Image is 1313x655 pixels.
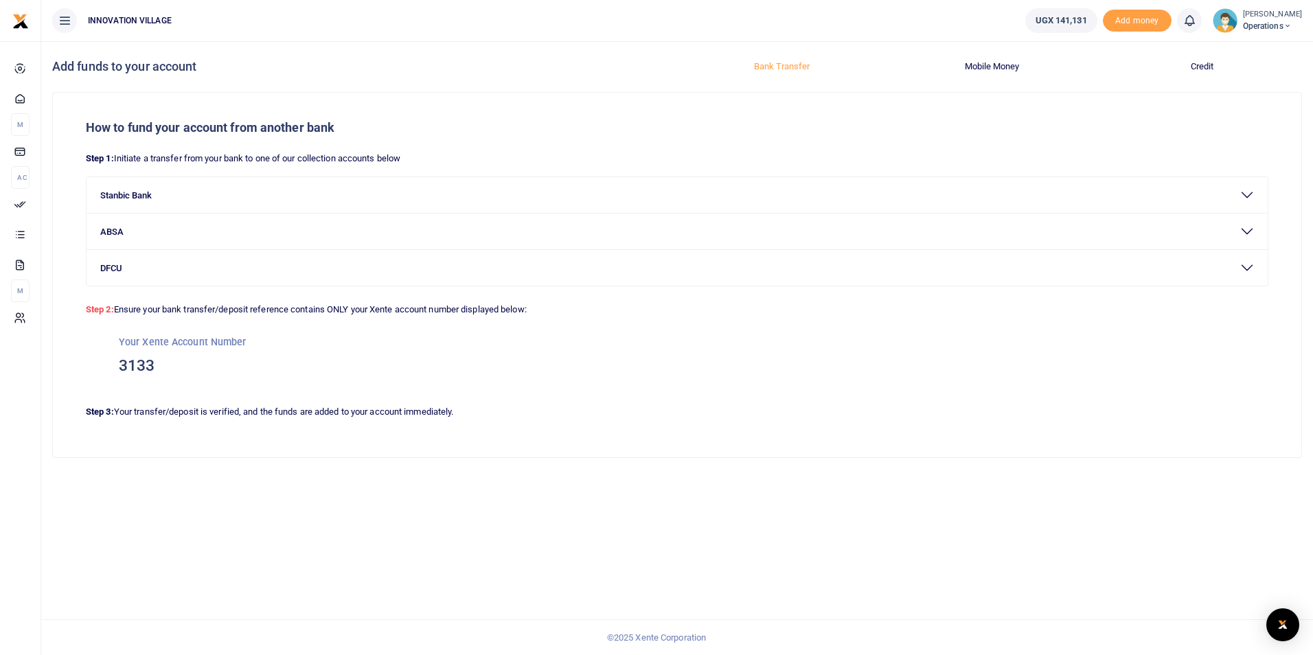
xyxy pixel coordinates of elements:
[1266,608,1299,641] div: Open Intercom Messenger
[1103,14,1172,25] a: Add money
[1036,14,1087,27] span: UGX 141,131
[1020,8,1103,33] li: Wallet ballance
[11,279,30,302] li: M
[119,356,1235,376] h3: 3133
[86,152,1268,166] p: Initiate a transfer from your bank to one of our collection accounts below
[87,214,1268,249] button: ABSA
[86,120,1268,135] h5: How to fund your account from another bank
[685,56,879,78] button: Bank Transfer
[895,56,1089,78] button: Mobile Money
[1243,20,1302,32] span: Operations
[1106,56,1299,78] button: Credit
[1213,8,1237,33] img: profile-user
[87,177,1268,213] button: Stanbic Bank
[87,250,1268,286] button: DFCU
[1243,9,1302,21] small: [PERSON_NAME]
[86,153,114,163] strong: Step 1:
[82,14,177,27] span: INNOVATION VILLAGE
[119,336,247,347] small: Your Xente Account Number
[12,15,29,25] a: logo-small logo-large logo-large
[1213,8,1302,33] a: profile-user [PERSON_NAME] Operations
[1025,8,1097,33] a: UGX 141,131
[1103,10,1172,32] span: Add money
[11,166,30,189] li: Ac
[52,59,672,74] h4: Add funds to your account
[86,304,114,314] strong: Step 2:
[86,405,1268,420] p: Your transfer/deposit is verified, and the funds are added to your account immediately.
[1103,10,1172,32] li: Toup your wallet
[86,297,1268,317] p: Ensure your bank transfer/deposit reference contains ONLY your Xente account number displayed below:
[12,13,29,30] img: logo-small
[11,113,30,136] li: M
[86,406,114,417] strong: Step 3:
